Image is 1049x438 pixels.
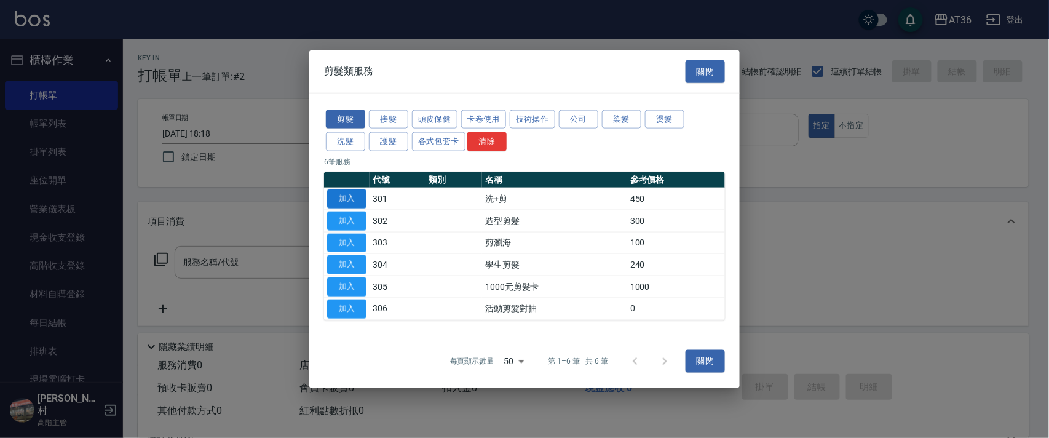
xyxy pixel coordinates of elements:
[467,132,507,151] button: 清除
[412,132,465,151] button: 各式包套卡
[327,189,366,209] button: 加入
[370,188,426,210] td: 301
[461,109,507,129] button: 卡卷使用
[370,276,426,298] td: 305
[327,233,366,252] button: 加入
[627,276,725,298] td: 1000
[327,277,366,297] button: 加入
[370,253,426,276] td: 304
[482,210,627,232] td: 造型剪髮
[645,109,684,129] button: 燙髮
[426,172,483,188] th: 類別
[324,156,725,167] p: 6 筆服務
[499,344,529,378] div: 50
[327,299,366,318] button: 加入
[482,298,627,320] td: 活動剪髮對抽
[548,356,608,367] p: 第 1–6 筆 共 6 筆
[482,172,627,188] th: 名稱
[482,232,627,254] td: 剪瀏海
[602,109,641,129] button: 染髮
[627,232,725,254] td: 100
[370,172,426,188] th: 代號
[370,298,426,320] td: 306
[327,211,366,230] button: 加入
[370,210,426,232] td: 302
[510,109,555,129] button: 技術操作
[627,172,725,188] th: 參考價格
[482,276,627,298] td: 1000元剪髮卡
[326,109,365,129] button: 剪髮
[686,60,725,83] button: 關閉
[627,210,725,232] td: 300
[686,350,725,373] button: 關閉
[324,65,373,78] span: 剪髮類服務
[627,253,725,276] td: 240
[369,132,408,151] button: 護髮
[326,132,365,151] button: 洗髮
[627,298,725,320] td: 0
[370,232,426,254] td: 303
[412,109,457,129] button: 頭皮保健
[482,253,627,276] td: 學生剪髮
[369,109,408,129] button: 接髮
[327,255,366,274] button: 加入
[559,109,598,129] button: 公司
[450,356,494,367] p: 每頁顯示數量
[482,188,627,210] td: 洗+剪
[627,188,725,210] td: 450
